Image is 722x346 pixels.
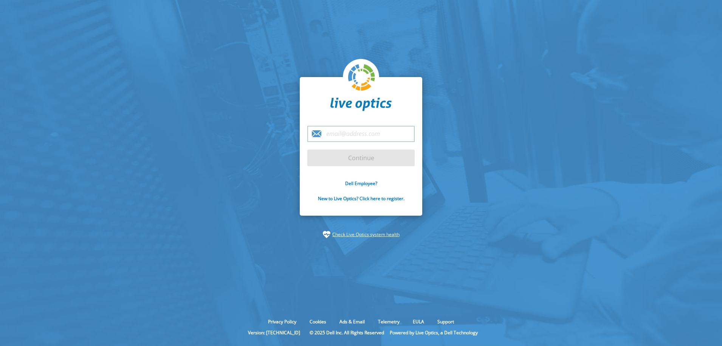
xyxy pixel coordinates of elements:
a: Ads & Email [334,318,370,325]
img: status-check-icon.svg [323,231,330,238]
li: © 2025 Dell Inc. All Rights Reserved [306,329,388,336]
a: Privacy Policy [262,318,302,325]
a: Dell Employee? [345,180,377,187]
a: New to Live Optics? Click here to register. [318,195,404,202]
a: Telemetry [372,318,405,325]
li: Powered by Live Optics, a Dell Technology [390,329,478,336]
li: Version: [TECHNICAL_ID] [244,329,304,336]
img: liveoptics-word.svg [330,97,392,111]
a: Check Live Optics system health [332,231,400,238]
input: email@address.com [307,126,415,142]
img: liveoptics-logo.svg [348,64,375,91]
a: Cookies [304,318,332,325]
a: Support [432,318,460,325]
a: EULA [407,318,430,325]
